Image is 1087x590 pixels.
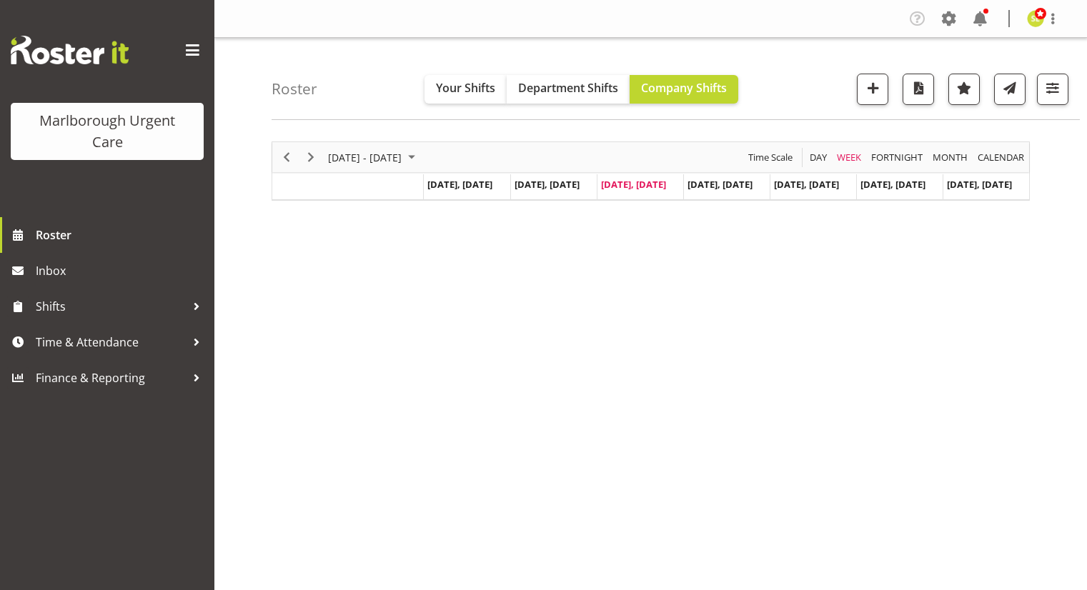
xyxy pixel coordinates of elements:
button: Highlight an important date within the roster. [948,74,980,105]
button: Previous [277,149,297,166]
button: Download a PDF of the roster according to the set date range. [903,74,934,105]
span: Department Shifts [518,80,618,96]
div: next period [299,142,323,172]
div: Timeline Week of September 24, 2025 [272,141,1030,201]
div: September 22 - 28, 2025 [323,142,424,172]
span: Roster [36,224,207,246]
button: Timeline Week [835,149,864,166]
h4: Roster [272,81,317,97]
span: Time & Attendance [36,331,186,353]
button: Month [976,149,1027,166]
button: Your Shifts [425,75,507,104]
span: Fortnight [870,149,924,166]
span: Shifts [36,296,186,317]
span: [DATE] - [DATE] [327,149,403,166]
span: Month [931,149,969,166]
span: Your Shifts [436,80,495,96]
button: Filter Shifts [1037,74,1068,105]
span: [DATE], [DATE] [601,178,666,191]
img: Rosterit website logo [11,36,129,64]
button: Next [302,149,321,166]
span: Company Shifts [641,80,727,96]
span: calendar [976,149,1026,166]
button: Department Shifts [507,75,630,104]
span: [DATE], [DATE] [860,178,925,191]
button: September 2025 [326,149,422,166]
button: Timeline Month [930,149,971,166]
button: Company Shifts [630,75,738,104]
span: [DATE], [DATE] [688,178,753,191]
button: Fortnight [869,149,925,166]
span: [DATE], [DATE] [515,178,580,191]
span: Week [835,149,863,166]
div: Marlborough Urgent Care [25,110,189,153]
button: Add a new shift [857,74,888,105]
button: Send a list of all shifts for the selected filtered period to all rostered employees. [994,74,1026,105]
span: Time Scale [747,149,794,166]
span: Finance & Reporting [36,367,186,389]
button: Time Scale [746,149,795,166]
span: [DATE], [DATE] [427,178,492,191]
img: sarah-edwards11800.jpg [1027,10,1044,27]
span: [DATE], [DATE] [947,178,1012,191]
div: previous period [274,142,299,172]
span: Day [808,149,828,166]
span: Inbox [36,260,207,281]
button: Timeline Day [808,149,830,166]
span: [DATE], [DATE] [774,178,839,191]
